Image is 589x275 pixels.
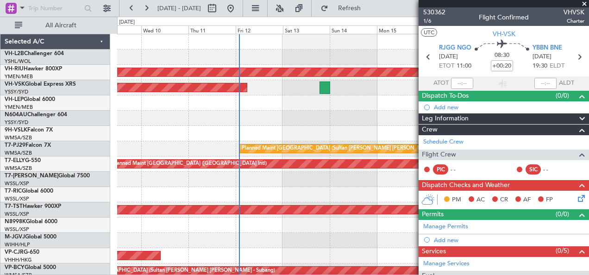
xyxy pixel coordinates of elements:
[5,73,33,80] a: YMEN/MEB
[423,17,445,25] span: 1/6
[28,1,81,15] input: Trip Number
[423,7,445,17] span: 530362
[564,7,584,17] span: VHVSK
[188,25,236,34] div: Thu 11
[433,164,448,175] div: PIC
[5,119,28,126] a: YSSY/SYD
[564,17,584,25] span: Charter
[5,158,41,163] a: T7-ELLYG-550
[5,204,61,209] a: T7-TSTHawker 900XP
[5,51,64,56] a: VH-L2BChallenger 604
[112,157,267,171] div: Planned Maint [GEOGRAPHIC_DATA] ([GEOGRAPHIC_DATA] Intl)
[5,188,22,194] span: T7-RIC
[451,165,471,174] div: - -
[526,164,541,175] div: SIC
[5,250,39,255] a: VP-CJRG-650
[556,91,569,100] span: (0/0)
[423,259,470,269] a: Manage Services
[422,125,438,135] span: Crew
[5,112,67,118] a: N604AUChallenger 604
[5,165,32,172] a: WMSA/SZB
[434,103,584,111] div: Add new
[5,66,24,72] span: VH-RIU
[236,25,283,34] div: Fri 12
[500,195,508,205] span: CR
[5,112,27,118] span: N604AU
[422,91,469,101] span: Dispatch To-Dos
[5,81,25,87] span: VH-VSK
[283,25,330,34] div: Sat 13
[533,44,562,53] span: YBBN BNE
[5,219,57,225] a: N8998KGlobal 6000
[433,79,449,88] span: ATOT
[421,28,437,37] button: UTC
[5,58,31,65] a: YSHL/WOL
[493,29,515,39] span: VH-VSK
[5,143,51,148] a: T7-PJ29Falcon 7X
[434,236,584,244] div: Add new
[5,158,25,163] span: T7-ELLY
[316,1,372,16] button: Refresh
[5,219,26,225] span: N8998K
[5,81,76,87] a: VH-VSKGlobal Express XRS
[5,204,23,209] span: T7-TST
[5,256,32,263] a: VHHH/HKG
[550,62,564,71] span: ELDT
[422,209,444,220] span: Permits
[533,52,551,62] span: [DATE]
[5,150,32,156] a: WMSA/SZB
[5,173,58,179] span: T7-[PERSON_NAME]
[523,195,531,205] span: AF
[546,195,553,205] span: FP
[330,25,377,34] div: Sun 14
[5,265,25,270] span: VP-BCY
[556,209,569,219] span: (0/0)
[422,113,469,124] span: Leg Information
[5,127,27,133] span: 9H-VSLK
[5,234,56,240] a: M-JGVJGlobal 5000
[5,195,29,202] a: WSSL/XSP
[94,25,141,34] div: Tue 9
[119,19,135,26] div: [DATE]
[5,241,30,248] a: WIHH/HLP
[5,51,24,56] span: VH-L2B
[157,4,201,12] span: [DATE] - [DATE]
[439,52,458,62] span: [DATE]
[556,246,569,256] span: (0/5)
[559,79,574,88] span: ALDT
[533,62,547,71] span: 19:30
[24,22,98,29] span: All Aircraft
[452,195,461,205] span: PM
[451,78,473,89] input: --:--
[543,165,564,174] div: - -
[423,222,468,231] a: Manage Permits
[330,5,369,12] span: Refresh
[439,62,454,71] span: ETOT
[5,97,24,102] span: VH-LEP
[423,137,464,147] a: Schedule Crew
[5,180,29,187] a: WSSL/XSP
[5,97,55,102] a: VH-LEPGlobal 6000
[495,51,509,60] span: 08:30
[479,12,529,22] div: Flight Confirmed
[242,142,457,156] div: Planned Maint [GEOGRAPHIC_DATA] (Sultan [PERSON_NAME] [PERSON_NAME] - Subang)
[5,188,53,194] a: T7-RICGlobal 6000
[5,173,90,179] a: T7-[PERSON_NAME]Global 7500
[422,180,510,191] span: Dispatch Checks and Weather
[5,211,29,218] a: WSSL/XSP
[5,66,62,72] a: VH-RIUHawker 800XP
[5,226,29,233] a: WSSL/XSP
[457,62,471,71] span: 11:00
[5,234,25,240] span: M-JGVJ
[5,134,32,141] a: WMSA/SZB
[422,246,446,257] span: Services
[5,88,28,95] a: YSSY/SYD
[10,18,100,33] button: All Aircraft
[5,250,24,255] span: VP-CJR
[422,150,456,160] span: Flight Crew
[5,127,53,133] a: 9H-VSLKFalcon 7X
[5,143,25,148] span: T7-PJ29
[476,195,485,205] span: AC
[377,25,424,34] div: Mon 15
[141,25,188,34] div: Wed 10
